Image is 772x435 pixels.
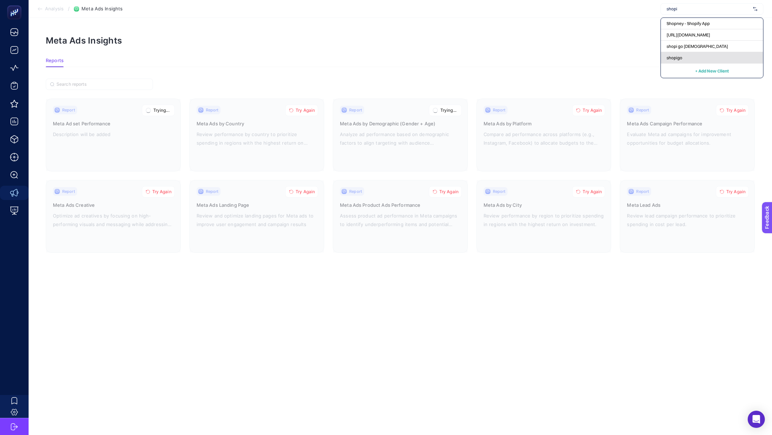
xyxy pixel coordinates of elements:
button: Trying... [142,105,175,116]
a: ReportTry AgainMeta Ads Product Ads PerformanceAssess product ad performance in Meta campaigns to... [333,180,468,253]
span: shopi go [DEMOGRAPHIC_DATA] [667,44,728,49]
input: shopi go Boostroas [667,6,750,12]
a: ReportTrying...Meta Ad set PerformanceDescription will be added [46,99,181,171]
a: ReportTry AgainMeta Ads Landing PageReview and optimize landing pages for Meta ads to improve use... [189,180,325,253]
button: Reports [46,58,64,67]
input: Search [56,82,149,87]
button: Try Again [716,105,749,116]
button: Try Again [285,186,318,197]
span: Reports [46,58,64,64]
button: + Add New Client [695,66,729,75]
span: shopigo [667,55,682,61]
a: ReportTry AgainMeta Ads by CityReview performance by region to prioritize spending in regions wit... [476,180,612,253]
span: Try Again [583,189,602,195]
span: Try Again [296,189,315,195]
span: Trying... [440,107,456,113]
span: Try Again [439,189,459,195]
span: Try Again [152,189,172,195]
img: svg%3e [753,5,757,12]
span: Shopney - Shopify App [667,21,710,26]
span: Try Again [726,189,746,195]
button: Try Again [572,105,605,116]
span: [URL][DOMAIN_NAME] [667,32,710,38]
span: Meta Ads Insights [81,6,123,12]
a: ReportTry AgainMeta Ads Campaign PerformanceEvaluate Meta ad campaigns for improvement opportunit... [620,99,755,171]
div: Open Intercom Messenger [748,411,765,428]
a: ReportTry AgainMeta Ads CreativeOptimize ad creatives by focusing on high-performing visuals and ... [46,180,181,253]
button: Try Again [716,186,749,197]
button: Try Again [572,186,605,197]
h1: Meta Ads Insights [46,35,122,46]
button: Try Again [429,186,462,197]
button: Trying... [429,105,462,116]
span: Trying... [153,107,169,113]
a: ReportTrying...Meta Ads by Demographic (Gender + Age)Analyze ad performance based on demographic ... [333,99,468,171]
span: Analysis [45,6,64,12]
span: / [68,6,70,11]
span: Try Again [296,107,315,113]
span: + Add New Client [695,68,729,74]
span: Try Again [583,107,602,113]
span: Feedback [4,2,27,8]
a: ReportTry AgainMeta Ads by PlatformCompare ad performance across platforms (e.g., Instagram, Face... [476,99,612,171]
button: Try Again [142,186,175,197]
span: Try Again [726,107,746,113]
button: Try Again [285,105,318,116]
a: ReportTry AgainMeta Ads by CountryReview performance by country to prioritize spending in regions... [189,99,325,171]
a: ReportTry AgainMeta Lead AdsReview lead campaign performance to prioritize spending in cost per l... [620,180,755,253]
